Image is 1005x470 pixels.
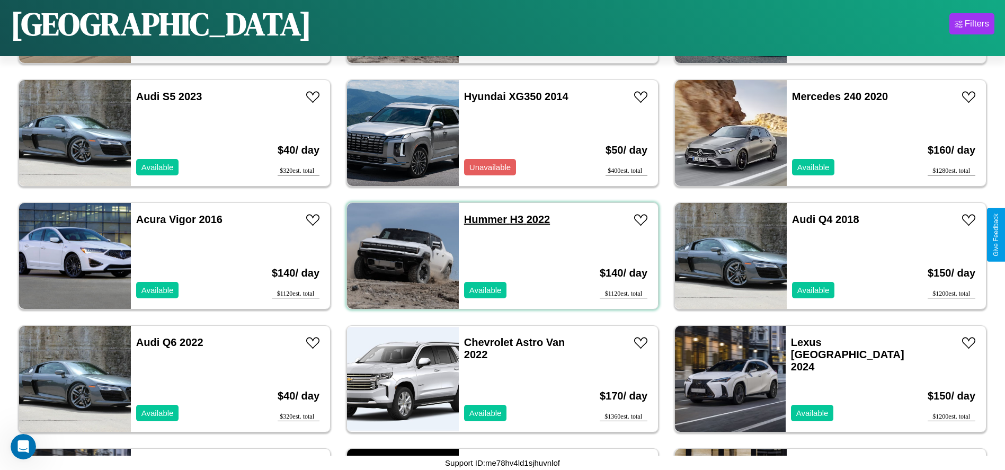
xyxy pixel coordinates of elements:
p: Available [469,406,502,420]
h3: $ 170 / day [600,379,647,413]
a: Audi Q4 2018 [792,214,859,225]
div: $ 1280 est. total [928,167,975,175]
h3: $ 150 / day [928,379,975,413]
h3: $ 40 / day [278,379,319,413]
a: Chevrolet Astro Van 2022 [464,336,565,360]
div: $ 400 est. total [606,167,647,175]
p: Available [141,283,174,297]
button: Filters [949,13,994,34]
h3: $ 150 / day [928,256,975,290]
p: Available [469,283,502,297]
div: Filters [965,19,989,29]
div: $ 320 est. total [278,413,319,421]
a: Acura Vigor 2016 [136,214,223,225]
p: Support ID: me78hv4ld1sjhuvnlof [445,456,560,470]
a: Hyundai XG350 2014 [464,91,568,102]
p: Available [797,283,830,297]
div: $ 1360 est. total [600,413,647,421]
h3: $ 140 / day [272,256,319,290]
a: Hummer H3 2022 [464,214,550,225]
div: Give Feedback [992,214,1000,256]
a: Lexus [GEOGRAPHIC_DATA] 2024 [791,336,904,373]
div: $ 1200 est. total [928,413,975,421]
div: $ 1120 est. total [600,290,647,298]
h1: [GEOGRAPHIC_DATA] [11,2,312,46]
h3: $ 160 / day [928,134,975,167]
a: Audi S5 2023 [136,91,202,102]
p: Available [141,406,174,420]
div: $ 1120 est. total [272,290,319,298]
a: Audi Q6 2022 [136,336,203,348]
p: Available [141,160,174,174]
div: $ 1200 est. total [928,290,975,298]
p: Available [796,406,829,420]
div: $ 320 est. total [278,167,319,175]
p: Unavailable [469,160,511,174]
h3: $ 140 / day [600,256,647,290]
h3: $ 40 / day [278,134,319,167]
p: Available [797,160,830,174]
iframe: Intercom live chat [11,434,36,459]
a: Mercedes 240 2020 [792,91,888,102]
h3: $ 50 / day [606,134,647,167]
